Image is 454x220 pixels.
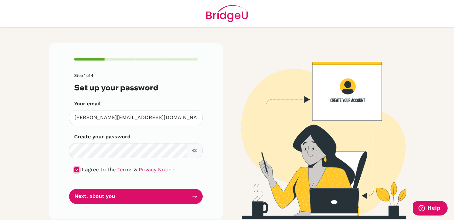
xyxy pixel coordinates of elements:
button: Next, about you [69,189,203,204]
h3: Set up your password [74,83,198,92]
span: & [134,167,137,173]
span: I agree to the [82,167,116,173]
span: Step 1 of 4 [74,73,93,78]
label: Your email [74,100,101,108]
a: Terms [117,167,132,173]
input: Insert your email* [69,110,203,125]
a: Privacy Notice [139,167,174,173]
label: Create your password [74,133,130,141]
iframe: Opens a widget where you can find more information [413,201,448,217]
